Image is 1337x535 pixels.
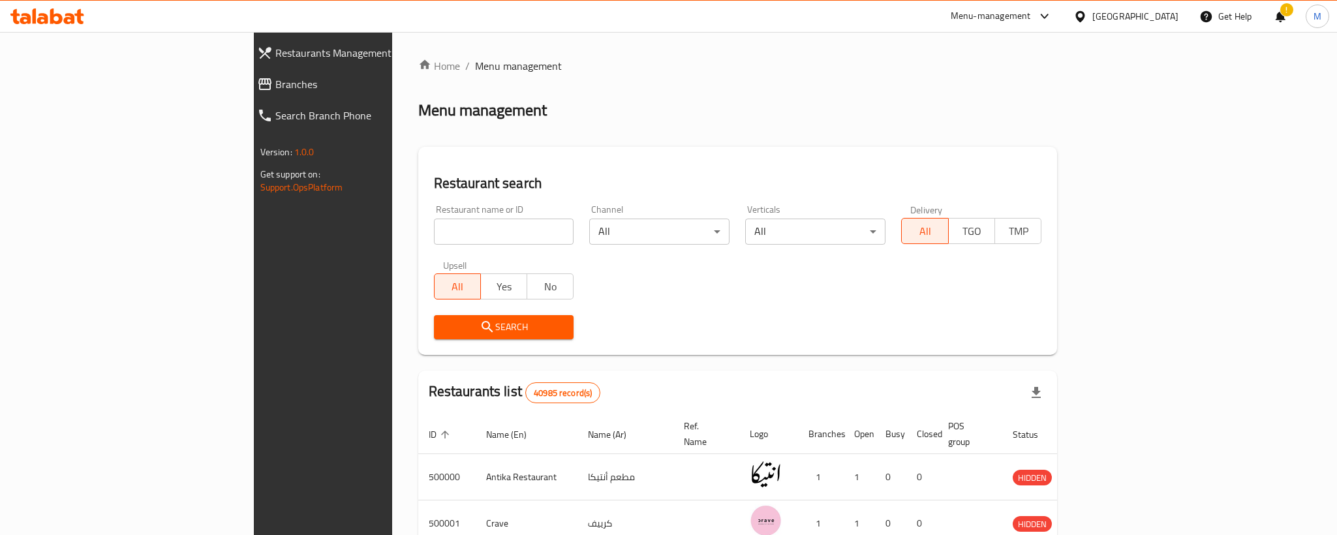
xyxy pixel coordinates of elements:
td: 1 [798,454,844,500]
span: Ref. Name [684,418,724,450]
div: HIDDEN [1013,470,1052,485]
span: All [440,277,476,296]
button: TGO [948,218,995,244]
th: Busy [875,414,906,454]
div: HIDDEN [1013,516,1052,532]
span: M [1314,9,1321,23]
a: Search Branch Phone [247,100,477,131]
td: مطعم أنتيكا [577,454,673,500]
div: All [589,219,730,245]
span: Version: [260,144,292,160]
span: HIDDEN [1013,517,1052,532]
button: All [901,218,948,244]
span: Yes [486,277,522,296]
button: TMP [994,218,1041,244]
th: Logo [739,414,798,454]
label: Upsell [443,260,467,269]
span: Get support on: [260,166,320,183]
td: Antika Restaurant [476,454,577,500]
td: 0 [875,454,906,500]
a: Restaurants Management [247,37,477,69]
h2: Menu management [418,100,547,121]
div: Export file [1021,377,1052,408]
td: 0 [906,454,938,500]
nav: breadcrumb [418,58,1058,74]
div: Menu-management [951,8,1031,24]
span: TMP [1000,222,1036,241]
h2: Restaurants list [429,382,601,403]
span: Search [444,319,564,335]
th: Branches [798,414,844,454]
button: No [527,273,574,299]
span: TGO [954,222,990,241]
span: 40985 record(s) [526,387,600,399]
span: Restaurants Management [275,45,467,61]
div: [GEOGRAPHIC_DATA] [1092,9,1178,23]
span: Name (Ar) [588,427,643,442]
button: Search [434,315,574,339]
span: 1.0.0 [294,144,315,160]
span: POS group [948,418,987,450]
a: Branches [247,69,477,100]
button: Yes [480,273,527,299]
img: Antika Restaurant [750,458,782,491]
span: Branches [275,76,467,92]
td: 1 [844,454,875,500]
a: Support.OpsPlatform [260,179,343,196]
button: All [434,273,481,299]
th: Closed [906,414,938,454]
div: All [745,219,885,245]
th: Open [844,414,875,454]
span: Search Branch Phone [275,108,467,123]
span: HIDDEN [1013,470,1052,485]
span: ID [429,427,453,442]
input: Search for restaurant name or ID.. [434,219,574,245]
span: No [532,277,568,296]
span: All [907,222,943,241]
span: Status [1013,427,1055,442]
div: Total records count [525,382,600,403]
span: Menu management [475,58,562,74]
span: Name (En) [486,427,544,442]
h2: Restaurant search [434,174,1042,193]
label: Delivery [910,205,943,214]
